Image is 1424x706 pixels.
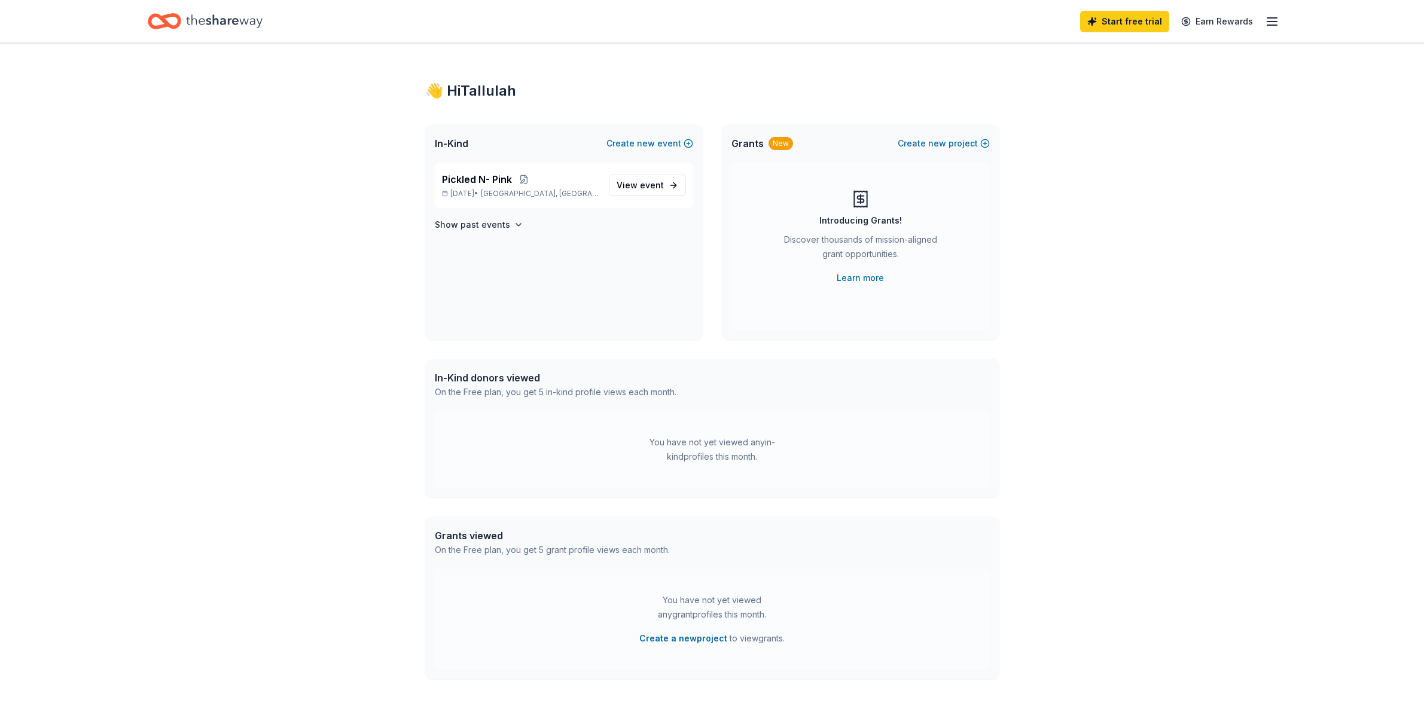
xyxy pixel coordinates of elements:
a: Start free trial [1080,11,1169,32]
span: Pickled N- Pink [442,172,512,187]
div: On the Free plan, you get 5 grant profile views each month. [435,543,670,557]
span: View [617,178,664,192]
div: Discover thousands of mission-aligned grant opportunities. [779,233,942,266]
div: Grants viewed [435,528,670,543]
span: new [928,136,946,151]
span: In-Kind [435,136,468,151]
button: Create a newproject [639,631,727,646]
button: Show past events [435,218,523,232]
span: Grants [731,136,764,151]
span: event [640,180,664,190]
div: In-Kind donors viewed [435,371,676,385]
a: Learn more [837,271,884,285]
h4: Show past events [435,218,510,232]
span: to view grants . [639,631,785,646]
button: Createnewproject [898,136,990,151]
div: Introducing Grants! [819,213,902,228]
div: On the Free plan, you get 5 in-kind profile views each month. [435,385,676,399]
a: View event [609,175,686,196]
a: Home [148,7,263,35]
span: [GEOGRAPHIC_DATA], [GEOGRAPHIC_DATA] [481,189,599,198]
div: 👋 Hi Tallulah [425,81,999,100]
div: You have not yet viewed any grant profiles this month. [638,593,787,622]
button: Createnewevent [606,136,693,151]
a: Earn Rewards [1174,11,1260,32]
span: new [637,136,655,151]
div: New [769,137,793,150]
div: You have not yet viewed any in-kind profiles this month. [638,435,787,464]
p: [DATE] • [442,189,599,198]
